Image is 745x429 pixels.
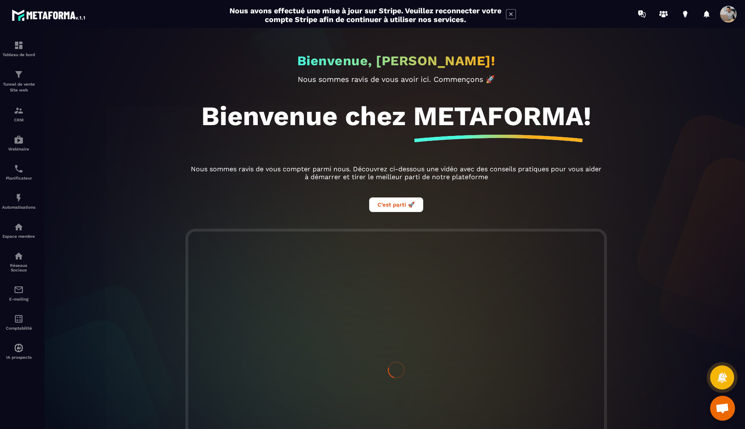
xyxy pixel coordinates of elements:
[2,279,35,308] a: emailemailE-mailing
[14,222,24,232] img: automations
[229,6,502,24] h2: Nous avons effectué une mise à jour sur Stripe. Veuillez reconnecter votre compte Stripe afin de ...
[2,216,35,245] a: automationsautomationsEspace membre
[297,53,496,69] h2: Bienvenue, [PERSON_NAME]!
[2,99,35,128] a: formationformationCRM
[369,197,423,212] button: C’est parti 🚀
[14,135,24,145] img: automations
[201,100,591,132] h1: Bienvenue chez METAFORMA!
[2,245,35,279] a: social-networksocial-networkRéseaux Sociaux
[2,63,35,99] a: formationformationTunnel de vente Site web
[188,75,604,84] p: Nous sommes ravis de vous avoir ici. Commençons 🚀
[710,396,735,421] div: Ouvrir le chat
[12,7,86,22] img: logo
[14,251,24,261] img: social-network
[2,34,35,63] a: formationformationTableau de bord
[2,355,35,360] p: IA prospects
[369,200,423,208] a: C’est parti 🚀
[2,205,35,210] p: Automatisations
[2,128,35,158] a: automationsautomationsWebinaire
[14,40,24,50] img: formation
[2,158,35,187] a: schedulerschedulerPlanificateur
[14,193,24,203] img: automations
[14,314,24,324] img: accountant
[2,52,35,57] p: Tableau de bord
[14,69,24,79] img: formation
[188,165,604,181] p: Nous sommes ravis de vous compter parmi nous. Découvrez ci-dessous une vidéo avec des conseils pr...
[2,263,35,272] p: Réseaux Sociaux
[2,147,35,151] p: Webinaire
[2,297,35,301] p: E-mailing
[14,164,24,174] img: scheduler
[14,106,24,116] img: formation
[2,308,35,337] a: accountantaccountantComptabilité
[14,343,24,353] img: automations
[2,234,35,239] p: Espace membre
[2,81,35,93] p: Tunnel de vente Site web
[2,326,35,330] p: Comptabilité
[2,187,35,216] a: automationsautomationsAutomatisations
[2,176,35,180] p: Planificateur
[14,285,24,295] img: email
[2,118,35,122] p: CRM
